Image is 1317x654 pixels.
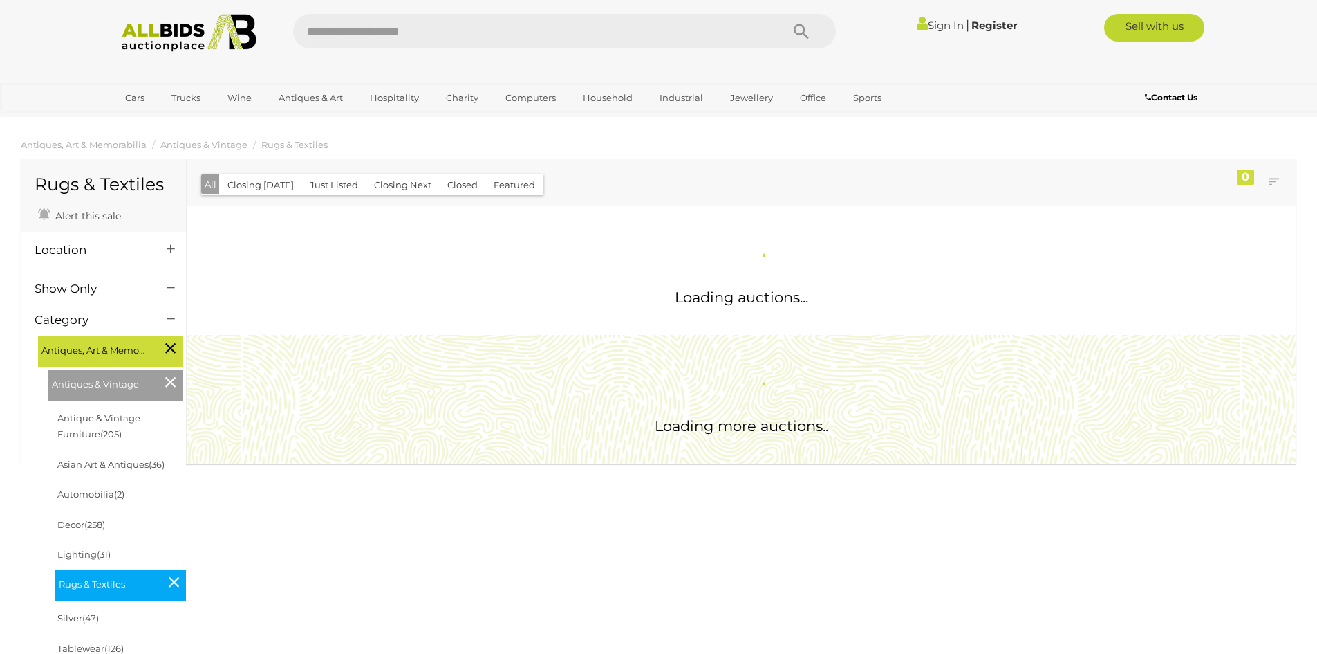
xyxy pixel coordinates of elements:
[97,549,111,560] span: (31)
[57,643,124,654] a: Tablewear(126)
[57,412,140,439] a: Antique & Vintage Furniture(205)
[721,87,782,109] a: Jewellery
[114,489,124,500] span: (2)
[52,210,121,222] span: Alert this sale
[655,417,828,435] span: Loading more auctions..
[361,87,428,109] a: Hospitality
[82,612,99,624] span: (47)
[104,643,124,654] span: (126)
[917,19,964,32] a: Sign In
[21,139,147,150] a: Antiques, Art & Memorabilia
[270,87,352,109] a: Antiques & Art
[52,373,156,392] span: Antiques & Vintage
[114,14,264,52] img: Allbids.com.au
[439,174,486,196] button: Closed
[1237,170,1254,185] div: 0
[57,519,105,530] a: Decor(258)
[218,87,261,109] a: Wine
[35,282,146,296] h4: Show Only
[844,87,890,109] a: Sports
[675,289,808,306] span: Loading auctions...
[116,87,153,109] a: Cars
[301,174,366,196] button: Just Listed
[791,87,835,109] a: Office
[651,87,712,109] a: Industrial
[149,459,165,470] span: (36)
[41,339,145,358] span: Antiques, Art & Memorabilia
[162,87,209,109] a: Trucks
[116,109,232,132] a: [GEOGRAPHIC_DATA]
[1145,90,1201,105] a: Contact Us
[574,87,642,109] a: Household
[261,139,328,150] a: Rugs & Textiles
[57,459,165,470] a: Asian Art & Antiques(36)
[57,489,124,500] a: Automobilia(2)
[767,14,836,48] button: Search
[366,174,440,196] button: Closing Next
[1104,14,1204,42] a: Sell with us
[160,139,247,150] a: Antiques & Vintage
[966,17,969,33] span: |
[971,19,1017,32] a: Register
[35,204,124,225] a: Alert this sale
[100,428,122,439] span: (205)
[84,519,105,530] span: (258)
[35,244,146,257] h4: Location
[485,174,543,196] button: Featured
[57,549,111,560] a: Lighting(31)
[496,87,565,109] a: Computers
[59,573,162,592] span: Rugs & Textiles
[35,175,172,194] h1: Rugs & Textiles
[1145,92,1197,102] b: Contact Us
[437,87,487,109] a: Charity
[219,174,302,196] button: Closing [DATE]
[57,612,99,624] a: Silver(47)
[35,314,146,327] h4: Category
[201,174,220,194] button: All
